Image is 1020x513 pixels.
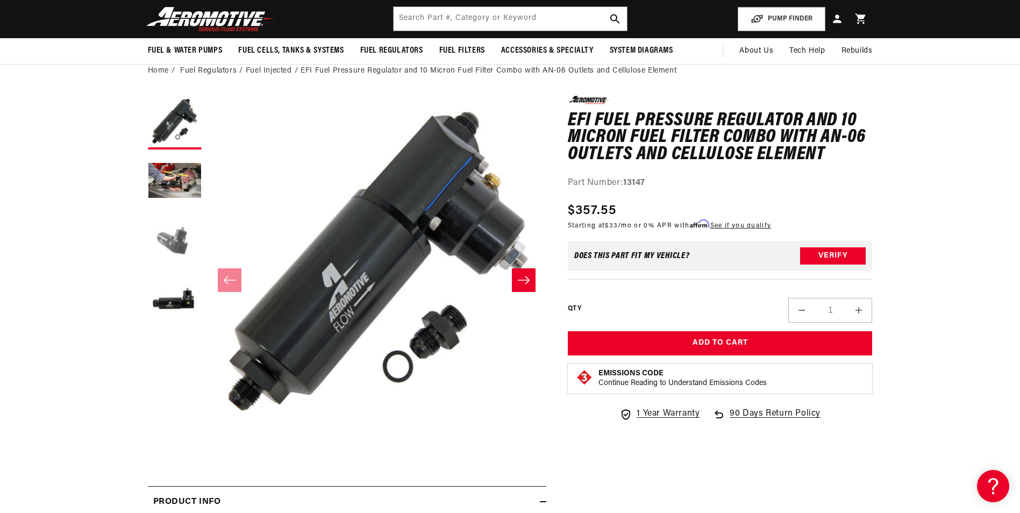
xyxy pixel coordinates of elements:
[712,407,821,432] a: 90 Days Return Policy
[352,38,431,63] summary: Fuel Regulators
[637,407,700,421] span: 1 Year Warranty
[431,38,493,63] summary: Fuel Filters
[690,220,709,228] span: Affirm
[610,45,673,56] span: System Diagrams
[598,369,664,377] strong: Emissions Code
[623,179,645,187] strong: 13147
[230,38,352,63] summary: Fuel Cells, Tanks & Systems
[841,45,873,57] span: Rebuilds
[568,201,616,220] span: $357.55
[148,65,873,77] nav: breadcrumbs
[568,220,771,231] p: Starting at /mo or 0% APR with .
[144,6,278,32] img: Aeromotive
[605,223,618,229] span: $33
[512,268,536,292] button: Slide right
[148,65,169,77] a: Home
[301,65,676,77] li: EFI Fuel Pressure Regulator and 10 Micron Fuel Filter Combo with AN-06 Outlets and Cellulose Element
[246,65,301,77] li: Fuel Injected
[730,407,821,432] span: 90 Days Return Policy
[568,304,581,313] label: QTY
[781,38,833,64] summary: Tech Help
[598,379,767,388] p: Continue Reading to Understand Emissions Codes
[148,96,546,464] media-gallery: Gallery Viewer
[800,247,866,265] button: Verify
[568,331,873,355] button: Add to Cart
[710,223,771,229] a: See if you qualify - Learn more about Affirm Financing (opens in modal)
[568,112,873,163] h1: EFI Fuel Pressure Regulator and 10 Micron Fuel Filter Combo with AN-06 Outlets and Cellulose Element
[731,38,781,64] a: About Us
[148,273,202,327] button: Load image 4 in gallery view
[789,45,825,57] span: Tech Help
[218,268,241,292] button: Slide left
[238,45,344,56] span: Fuel Cells, Tanks & Systems
[738,7,825,31] button: PUMP FINDER
[603,7,627,31] button: search button
[140,38,231,63] summary: Fuel & Water Pumps
[394,7,627,31] input: Search by Part Number, Category or Keyword
[501,45,594,56] span: Accessories & Specialty
[568,176,873,190] div: Part Number:
[493,38,602,63] summary: Accessories & Specialty
[439,45,485,56] span: Fuel Filters
[148,45,223,56] span: Fuel & Water Pumps
[148,155,202,209] button: Load image 2 in gallery view
[574,252,690,260] div: Does This part fit My vehicle?
[148,214,202,268] button: Load image 3 in gallery view
[360,45,423,56] span: Fuel Regulators
[602,38,681,63] summary: System Diagrams
[153,495,221,509] h2: Product Info
[180,65,246,77] li: Fuel Regulators
[148,96,202,149] button: Load image 1 in gallery view
[598,369,767,388] button: Emissions CodeContinue Reading to Understand Emissions Codes
[833,38,881,64] summary: Rebuilds
[576,369,593,386] img: Emissions code
[619,407,700,421] a: 1 Year Warranty
[739,47,773,55] span: About Us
